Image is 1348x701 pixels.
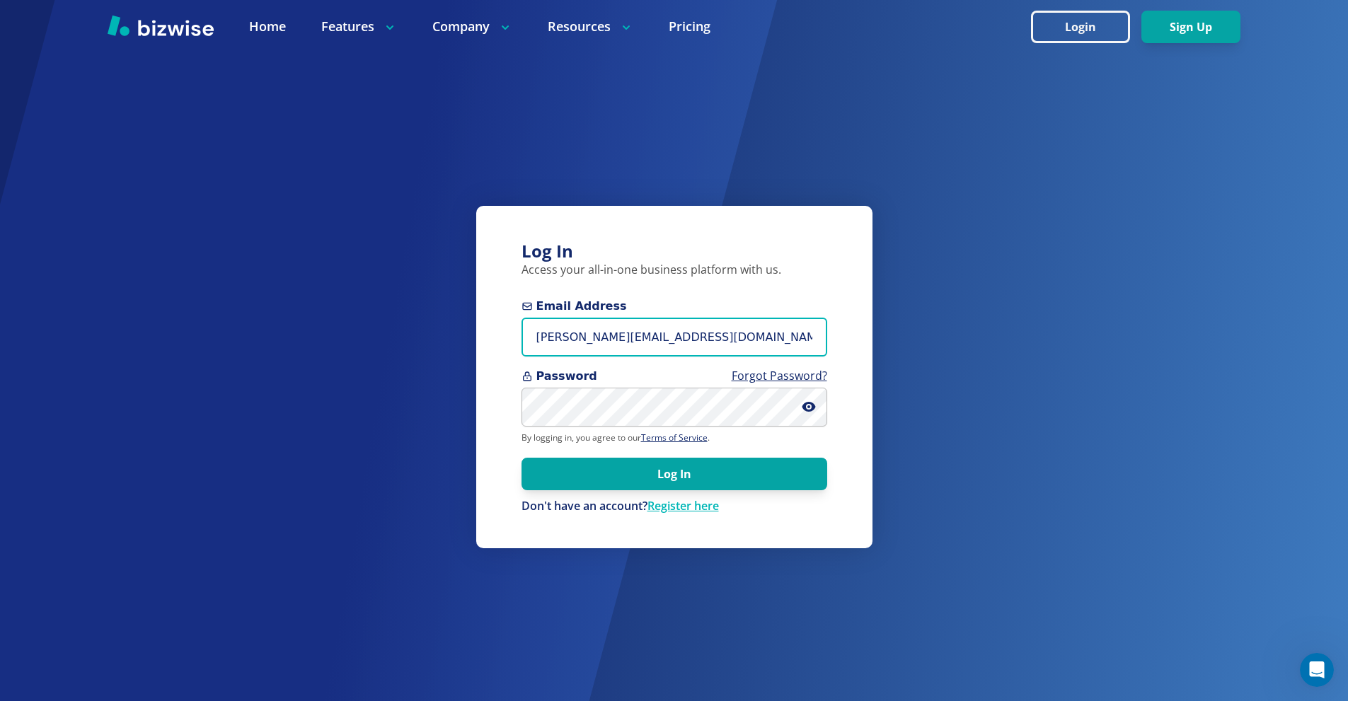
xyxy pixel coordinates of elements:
[548,18,633,35] p: Resources
[1031,21,1141,34] a: Login
[732,368,827,383] a: Forgot Password?
[522,298,827,315] span: Email Address
[1031,11,1130,43] button: Login
[522,458,827,490] button: Log In
[1141,21,1240,34] a: Sign Up
[522,262,827,278] p: Access your all-in-one business platform with us.
[1300,653,1334,687] iframe: Intercom live chat
[108,15,214,36] img: Bizwise Logo
[249,18,286,35] a: Home
[1141,11,1240,43] button: Sign Up
[641,431,708,444] a: Terms of Service
[522,240,827,263] h3: Log In
[522,368,827,385] span: Password
[647,498,719,514] a: Register here
[522,499,827,514] div: Don't have an account?Register here
[669,18,710,35] a: Pricing
[522,432,827,444] p: By logging in, you agree to our .
[321,18,397,35] p: Features
[522,318,827,357] input: you@example.com
[432,18,512,35] p: Company
[522,499,827,514] p: Don't have an account?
